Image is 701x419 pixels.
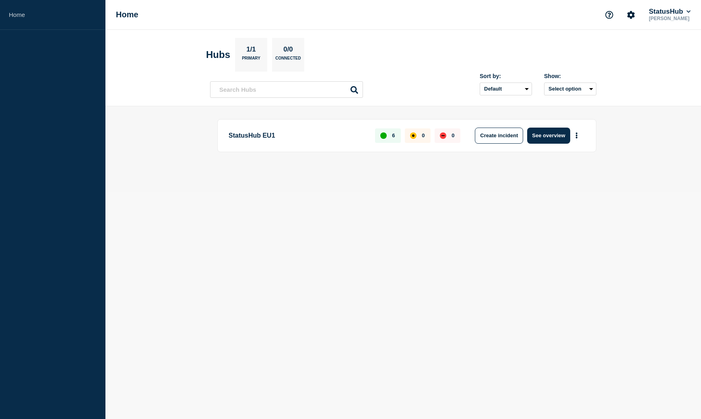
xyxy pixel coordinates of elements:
div: Sort by: [480,73,532,79]
button: Create incident [475,128,523,144]
div: Show: [544,73,596,79]
button: Select option [544,83,596,95]
p: 0/0 [280,45,296,56]
button: StatusHub [647,8,693,16]
div: affected [410,132,416,139]
h1: Home [116,10,138,19]
button: More actions [571,128,582,143]
p: 6 [392,132,395,138]
p: StatusHub EU1 [229,128,366,144]
p: Primary [242,56,260,64]
div: down [440,132,446,139]
button: Account settings [623,6,639,23]
div: up [380,132,387,139]
p: 0 [452,132,454,138]
p: 1/1 [243,45,259,56]
button: Support [601,6,618,23]
p: Connected [275,56,301,64]
button: See overview [527,128,570,144]
p: 0 [422,132,425,138]
input: Search Hubs [210,81,363,98]
select: Sort by [480,83,532,95]
p: [PERSON_NAME] [647,16,693,21]
h2: Hubs [206,49,230,60]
